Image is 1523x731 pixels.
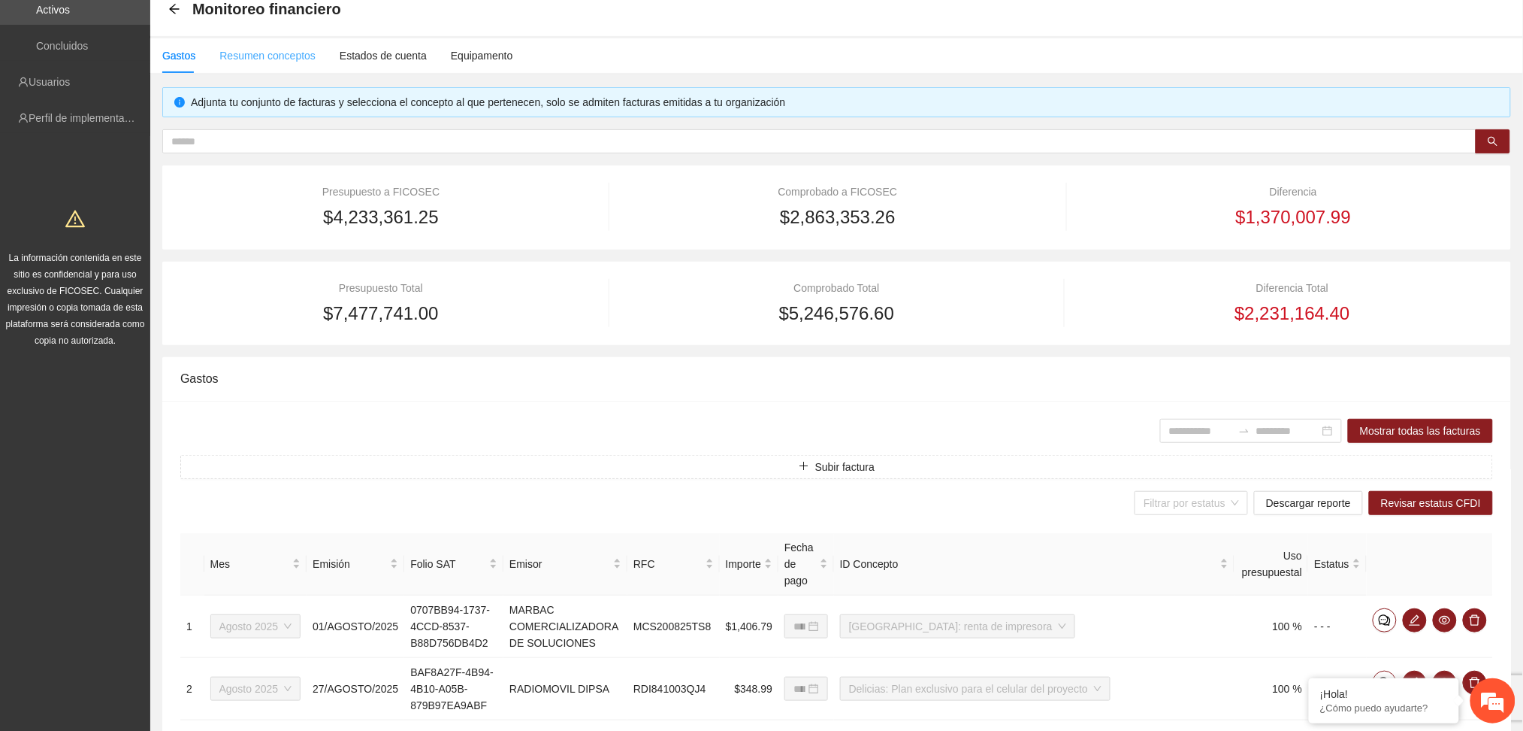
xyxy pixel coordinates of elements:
[404,658,503,720] td: BAF8A27F-4B94-4B10-A05B-879B97EA9ABF
[636,184,1039,200] div: Comprobado a FICOSEC
[219,47,316,64] div: Resumen conceptos
[815,459,875,475] span: Subir factura
[778,533,834,596] th: Fecha de pago
[1433,608,1457,632] button: eye
[1320,688,1448,700] div: ¡Hola!
[1308,533,1367,596] th: Estatus
[720,596,778,658] td: $1,406.79
[1360,423,1481,439] span: Mostrar todas las facturas
[219,678,292,700] span: Agosto 2025
[180,280,582,296] div: Presupuesto Total
[1488,136,1498,148] span: search
[636,280,1038,296] div: Comprobado Total
[1404,677,1426,689] span: edit
[1320,702,1448,714] p: ¿Cómo puedo ayudarte?
[36,4,70,16] a: Activos
[323,299,438,328] span: $7,477,741.00
[1234,658,1309,720] td: 100 %
[1476,129,1510,153] button: search
[1308,596,1367,658] td: - - -
[503,596,627,658] td: MARBAC COMERCIALIZADORA DE SOLUCIONES
[180,357,1493,400] div: Gastos
[627,596,720,658] td: MCS200825TS8
[8,411,286,463] textarea: Escriba su mensaje y pulse “Intro”
[162,47,195,64] div: Gastos
[1463,671,1487,695] button: delete
[410,556,486,572] span: Folio SAT
[1433,671,1457,695] button: eye
[1234,533,1309,596] th: Uso presupuestal
[627,533,720,596] th: RFC
[627,658,720,720] td: RDI841003QJ4
[451,47,513,64] div: Equipamento
[1266,495,1351,511] span: Descargar reporte
[191,94,1499,111] div: Adjunta tu conjunto de facturas y selecciona el concepto al que pertenecen, solo se admiten factu...
[1092,280,1493,296] div: Diferencia Total
[180,596,204,658] td: 1
[36,40,88,52] a: Concluidos
[503,658,627,720] td: RADIOMOVIL DIPSA
[6,253,145,346] span: La información contenida en este sitio es confidencial y para uso exclusivo de FICOSEC. Cualquier...
[307,658,404,720] td: 27/AGOSTO/2025
[849,678,1101,700] span: Delicias: Plan exclusivo para el celular del proyecto
[509,556,610,572] span: Emisor
[87,201,207,353] span: Estamos en línea.
[1373,677,1396,689] span: comment
[784,539,817,589] span: Fecha de pago
[1314,556,1349,572] span: Estatus
[1434,677,1456,689] span: eye
[1464,614,1486,626] span: delete
[633,556,703,572] span: RFC
[1369,491,1493,515] button: Revisar estatus CFDI
[180,658,204,720] td: 2
[1238,425,1250,437] span: swap-right
[1373,614,1396,626] span: comment
[1094,184,1493,200] div: Diferencia
[779,299,894,328] span: $5,246,576.60
[168,3,180,16] div: Back
[180,184,582,200] div: Presupuesto a FICOSEC
[1234,299,1349,328] span: $2,231,164.40
[1234,596,1309,658] td: 100 %
[404,533,503,596] th: Folio SAT
[1403,608,1427,632] button: edit
[307,533,404,596] th: Emisión
[219,615,292,638] span: Agosto 2025
[1403,671,1427,695] button: edit
[1308,658,1367,720] td: - - -
[29,76,70,88] a: Usuarios
[29,112,146,124] a: Perfil de implementadora
[65,209,85,229] span: warning
[834,533,1234,596] th: ID Concepto
[1254,491,1363,515] button: Descargar reporte
[1381,495,1481,511] span: Revisar estatus CFDI
[726,556,761,572] span: Importe
[503,533,627,596] th: Emisor
[404,596,503,658] td: 0707BB94-1737-4CCD-8537-B88D756DB4D2
[180,455,1493,479] button: plusSubir factura
[210,556,290,572] span: Mes
[1464,677,1486,689] span: delete
[1463,608,1487,632] button: delete
[1348,419,1493,443] button: Mostrar todas las facturas
[1373,608,1397,632] button: comment
[204,533,307,596] th: Mes
[1404,614,1426,626] span: edit
[323,203,438,232] span: $4,233,361.25
[780,203,895,232] span: $2,863,353.26
[1373,671,1397,695] button: comment
[168,3,180,15] span: arrow-left
[849,615,1066,638] span: Chihuahua: renta de impresora
[246,8,283,44] div: Minimizar ventana de chat en vivo
[1434,614,1456,626] span: eye
[307,596,404,658] td: 01/AGOSTO/2025
[720,533,778,596] th: Importe
[840,556,1217,572] span: ID Concepto
[174,97,185,108] span: info-circle
[313,556,387,572] span: Emisión
[78,77,252,96] div: Chatee con nosotros ahora
[799,461,809,473] span: plus
[1236,203,1351,232] span: $1,370,007.99
[720,658,778,720] td: $348.99
[340,47,427,64] div: Estados de cuenta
